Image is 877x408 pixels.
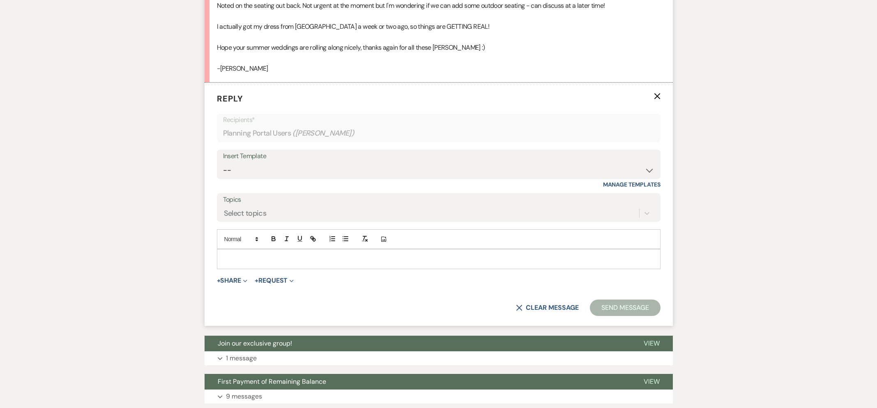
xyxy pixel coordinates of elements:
div: Select topics [224,208,267,219]
a: Manage Templates [603,181,661,188]
span: First Payment of Remaining Balance [218,377,326,386]
p: I actually got my dress from [GEOGRAPHIC_DATA] a week or two ago, so things are GETTING REAL! [217,21,661,32]
p: -[PERSON_NAME] [217,63,661,74]
button: First Payment of Remaining Balance [205,374,631,390]
p: Recipients* [223,115,654,125]
button: Send Message [590,300,660,316]
span: View [644,377,660,386]
p: Noted on the seating out back. Not urgent at the moment but I'm wondering if we can add some outd... [217,0,661,11]
button: Join our exclusive group! [205,336,631,351]
p: 1 message [226,353,257,364]
button: View [631,336,673,351]
span: View [644,339,660,348]
button: 1 message [205,351,673,365]
button: Share [217,277,248,284]
span: Join our exclusive group! [218,339,292,348]
span: + [217,277,221,284]
p: Hope your summer weddings are rolling along nicely, thanks again for all these [PERSON_NAME] :) [217,42,661,53]
span: Reply [217,93,243,104]
button: Clear message [516,304,578,311]
p: 9 messages [226,391,262,402]
button: Request [255,277,294,284]
label: Topics [223,194,654,206]
div: Insert Template [223,150,654,162]
span: ( [PERSON_NAME] ) [292,128,354,139]
span: + [255,277,258,284]
button: View [631,374,673,390]
div: Planning Portal Users [223,125,654,141]
button: 9 messages [205,390,673,403]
